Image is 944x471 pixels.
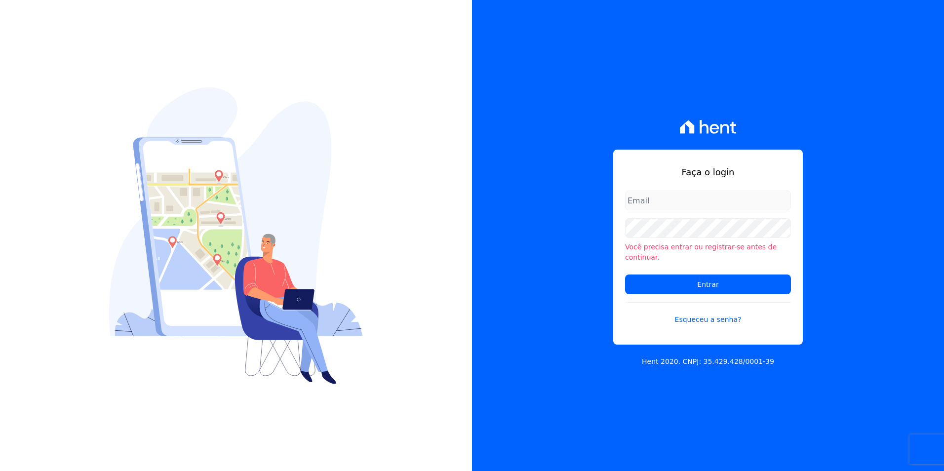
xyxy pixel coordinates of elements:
[625,275,791,294] input: Entrar
[625,302,791,325] a: Esqueceu a senha?
[625,191,791,210] input: Email
[642,356,774,367] p: Hent 2020. CNPJ: 35.429.428/0001-39
[625,165,791,179] h1: Faça o login
[625,242,791,263] li: Você precisa entrar ou registrar-se antes de continuar.
[109,87,363,384] img: Login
